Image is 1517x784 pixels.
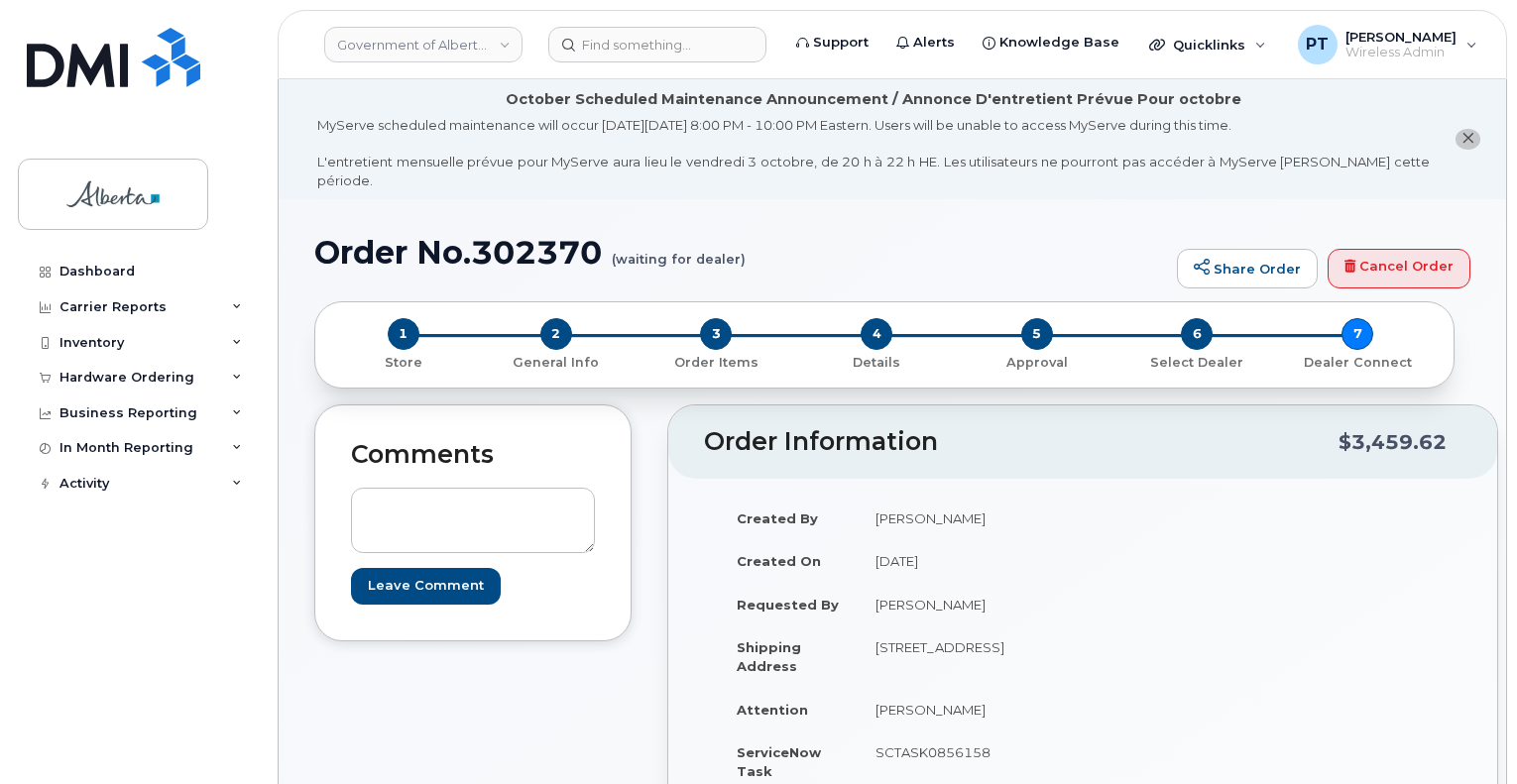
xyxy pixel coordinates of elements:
[314,235,1167,270] h1: Order No.302370
[737,702,808,718] strong: Attention
[737,597,839,613] strong: Requested By
[540,318,572,350] span: 2
[351,441,595,469] h2: Comments
[643,354,788,372] p: Order Items
[1117,350,1278,371] a: 6 Select Dealer
[861,318,892,350] span: 4
[339,354,468,372] p: Store
[700,318,732,350] span: 3
[737,510,818,526] strong: Created By
[737,553,821,569] strong: Created On
[957,350,1117,371] a: 5 Approval
[331,350,476,371] a: 1 Store
[858,583,1068,626] td: [PERSON_NAME]
[704,428,1339,456] h2: Order Information
[1456,129,1480,150] button: close notification
[737,639,801,674] strong: Shipping Address
[636,350,796,371] a: 3 Order Items
[476,350,637,371] a: 2 General Info
[351,568,501,605] input: Leave Comment
[1328,249,1470,288] a: Cancel Order
[1181,318,1213,350] span: 6
[796,350,957,371] a: 4 Details
[388,318,419,350] span: 1
[1125,354,1270,372] p: Select Dealer
[858,688,1068,731] td: [PERSON_NAME]
[484,354,629,372] p: General Info
[858,497,1068,540] td: [PERSON_NAME]
[1339,423,1447,461] div: $3,459.62
[317,116,1430,189] div: MyServe scheduled maintenance will occur [DATE][DATE] 8:00 PM - 10:00 PM Eastern. Users will be u...
[858,539,1068,583] td: [DATE]
[1021,318,1053,350] span: 5
[804,354,949,372] p: Details
[965,354,1109,372] p: Approval
[1177,249,1318,288] a: Share Order
[612,235,746,266] small: (waiting for dealer)
[737,744,821,779] strong: ServiceNow Task
[858,625,1068,687] td: [STREET_ADDRESS]
[506,89,1241,110] div: October Scheduled Maintenance Announcement / Annonce D'entretient Prévue Pour octobre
